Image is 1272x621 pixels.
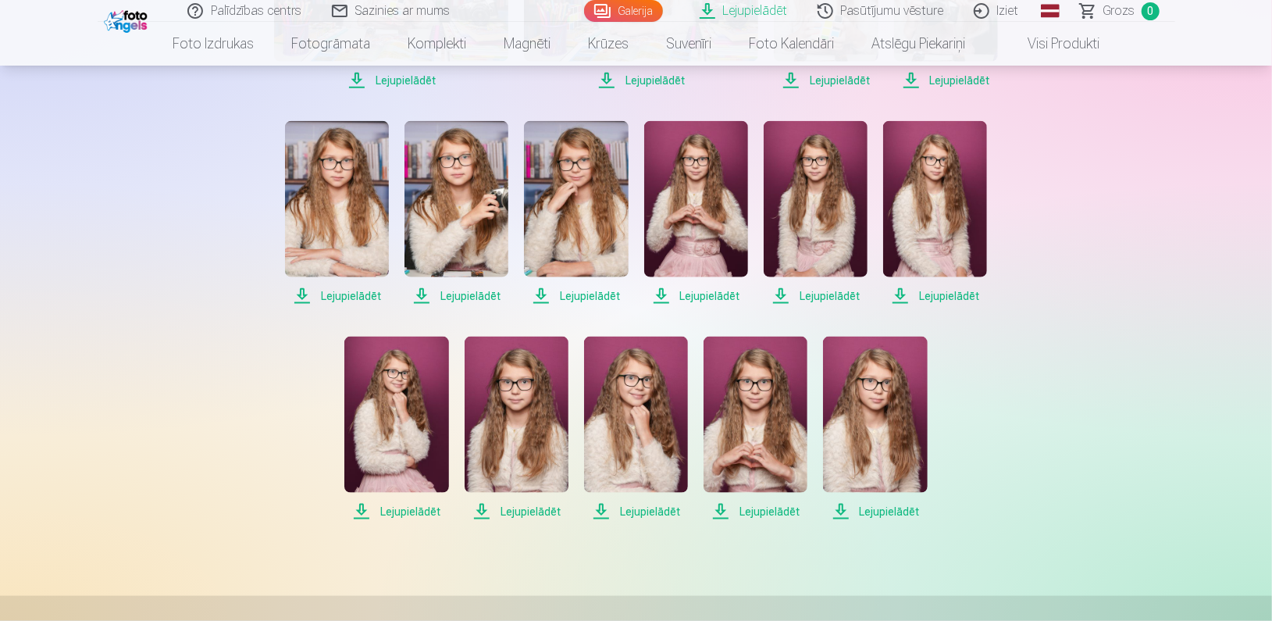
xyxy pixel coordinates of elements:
a: Fotogrāmata [273,22,389,66]
span: Lejupielādēt [894,71,998,90]
span: Lejupielādēt [704,502,807,521]
a: Lejupielādēt [524,121,628,305]
a: Lejupielādēt [285,121,389,305]
a: Lejupielādēt [584,337,688,521]
span: Lejupielādēt [344,502,448,521]
a: Lejupielādēt [764,121,868,305]
a: Foto kalendāri [730,22,853,66]
a: Lejupielādēt [404,121,508,305]
span: Lejupielādēt [524,71,758,90]
span: 0 [1142,2,1160,20]
span: Lejupielādēt [883,287,987,305]
a: Lejupielādēt [823,337,927,521]
a: Lejupielādēt [344,337,448,521]
a: Lejupielādēt [644,121,748,305]
a: Krūzes [569,22,647,66]
span: Lejupielādēt [823,502,927,521]
a: Visi produkti [984,22,1118,66]
span: Lejupielādēt [524,287,628,305]
img: /fa1 [104,6,151,33]
span: Lejupielādēt [584,502,688,521]
span: Lejupielādēt [404,287,508,305]
span: Lejupielādēt [465,502,568,521]
span: Lejupielādēt [644,287,748,305]
span: Lejupielādēt [764,287,868,305]
span: Grozs [1103,2,1135,20]
span: Lejupielādēt [274,71,508,90]
a: Atslēgu piekariņi [853,22,984,66]
a: Suvenīri [647,22,730,66]
a: Komplekti [389,22,485,66]
a: Foto izdrukas [154,22,273,66]
a: Magnēti [485,22,569,66]
a: Lejupielādēt [883,121,987,305]
span: Lejupielādēt [285,287,389,305]
span: Lejupielādēt [774,71,878,90]
a: Lejupielādēt [465,337,568,521]
a: Lejupielādēt [704,337,807,521]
